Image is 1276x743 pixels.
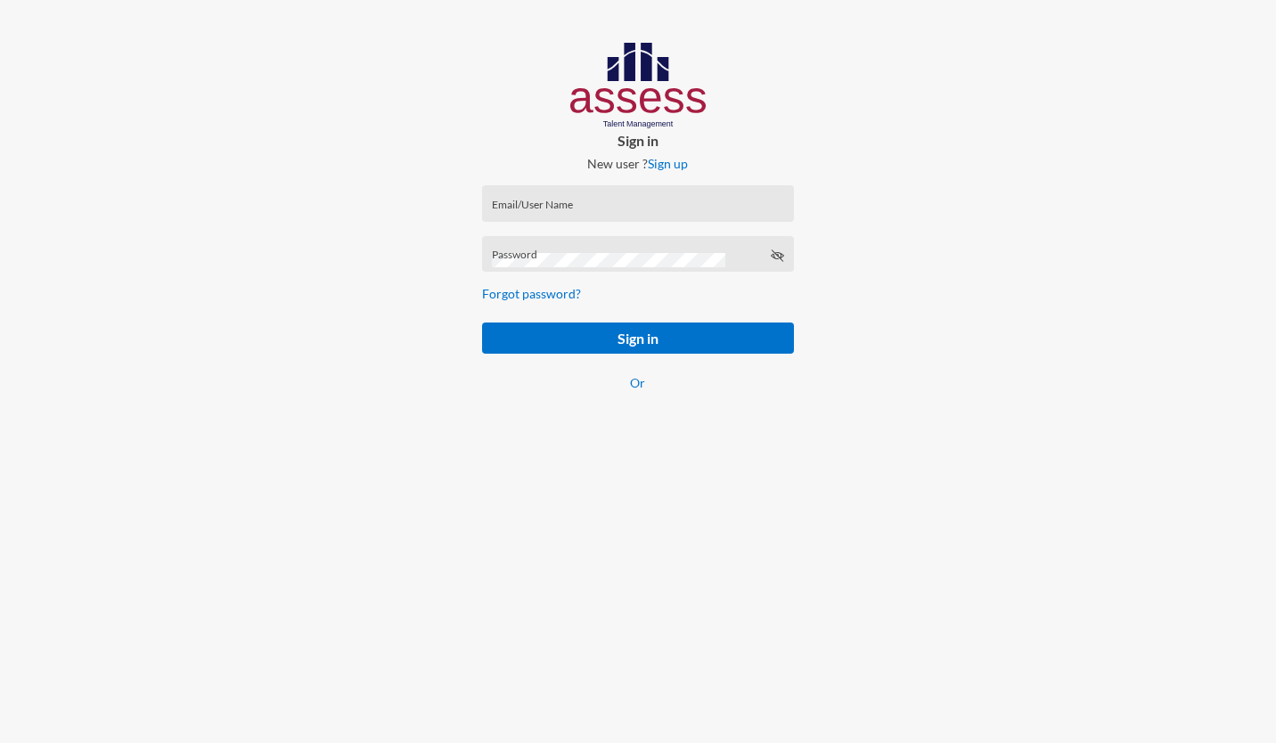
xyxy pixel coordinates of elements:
[482,286,581,301] a: Forgot password?
[482,375,793,390] p: Or
[648,156,688,171] a: Sign up
[468,156,807,171] p: New user ?
[482,323,793,354] button: Sign in
[570,43,707,128] img: AssessLogoo.svg
[468,132,807,149] p: Sign in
